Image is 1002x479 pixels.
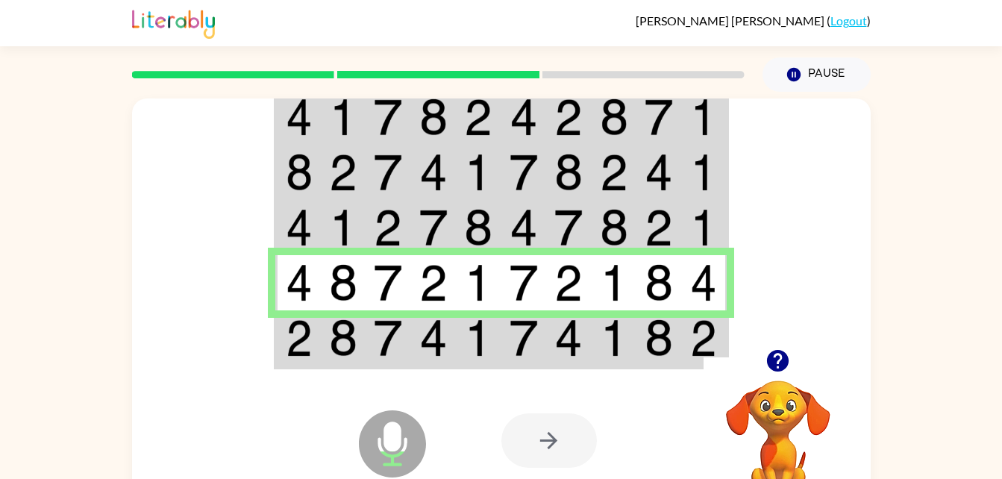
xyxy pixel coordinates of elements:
img: 2 [645,209,673,246]
img: 8 [329,319,357,357]
img: 4 [510,98,538,136]
img: 4 [510,209,538,246]
img: 8 [464,209,492,246]
img: 8 [645,319,673,357]
img: 7 [419,209,448,246]
img: 1 [464,319,492,357]
img: 8 [554,154,583,191]
img: 1 [690,98,717,136]
img: 1 [329,98,357,136]
img: 4 [419,154,448,191]
img: 8 [419,98,448,136]
img: 4 [419,319,448,357]
img: 1 [329,209,357,246]
img: 8 [600,209,628,246]
img: 2 [374,209,402,246]
img: 2 [554,98,583,136]
img: 4 [690,264,717,301]
img: 2 [329,154,357,191]
img: 7 [510,319,538,357]
img: 4 [554,319,583,357]
img: 1 [600,264,628,301]
img: 1 [690,209,717,246]
img: 4 [286,98,313,136]
img: 7 [645,98,673,136]
img: 8 [329,264,357,301]
img: 1 [690,154,717,191]
div: ( ) [636,13,871,28]
button: Pause [763,57,871,92]
img: 2 [419,264,448,301]
img: 2 [554,264,583,301]
img: Literably [132,6,215,39]
a: Logout [830,13,867,28]
img: 8 [645,264,673,301]
img: 2 [286,319,313,357]
img: 7 [510,264,538,301]
img: 7 [374,154,402,191]
img: 1 [464,264,492,301]
img: 2 [690,319,717,357]
img: 7 [374,264,402,301]
img: 2 [600,154,628,191]
img: 7 [554,209,583,246]
img: 7 [374,98,402,136]
img: 4 [645,154,673,191]
img: 7 [374,319,402,357]
img: 1 [600,319,628,357]
img: 2 [464,98,492,136]
img: 7 [510,154,538,191]
span: [PERSON_NAME] [PERSON_NAME] [636,13,827,28]
img: 8 [286,154,313,191]
img: 8 [600,98,628,136]
img: 4 [286,209,313,246]
img: 1 [464,154,492,191]
img: 4 [286,264,313,301]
